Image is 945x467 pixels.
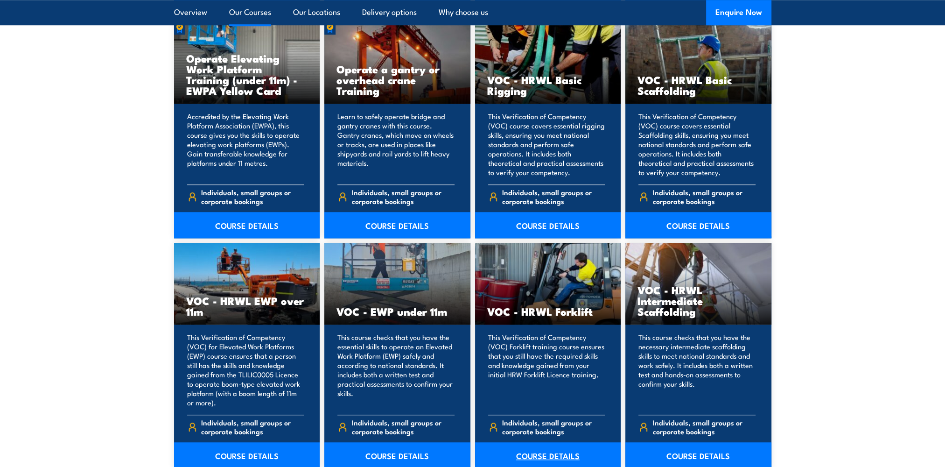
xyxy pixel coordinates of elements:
[488,333,605,407] p: This Verification of Competency (VOC) Forklift training course ensures that you still have the re...
[475,212,621,238] a: COURSE DETAILS
[352,418,455,436] span: Individuals, small groups or corporate bookings
[487,74,609,96] h3: VOC - HRWL Basic Rigging
[638,112,756,177] p: This Verification of Competency (VOC) course covers essential Scaffolding skills, ensuring you me...
[352,188,455,205] span: Individuals, small groups or corporate bookings
[337,112,455,177] p: Learn to safely operate bridge and gantry cranes with this course. Gantry cranes, which move on w...
[201,188,304,205] span: Individuals, small groups or corporate bookings
[625,212,771,238] a: COURSE DETAILS
[488,112,605,177] p: This Verification of Competency (VOC) course covers essential rigging skills, ensuring you meet n...
[653,418,756,436] span: Individuals, small groups or corporate bookings
[187,112,304,177] p: Accredited by the Elevating Work Platform Association (EWPA), this course gives you the skills to...
[502,418,605,436] span: Individuals, small groups or corporate bookings
[187,333,304,407] p: This Verification of Competency (VOC) for Elevated Work Platforms (EWP) course ensures that a per...
[637,74,759,96] h3: VOC - HRWL Basic Scaffolding
[337,333,455,407] p: This course checks that you have the essential skills to operate an Elevated Work Platform (EWP) ...
[487,306,609,317] h3: VOC - HRWL Forklift
[186,295,308,317] h3: VOC - HRWL EWP over 11m
[174,212,320,238] a: COURSE DETAILS
[324,212,470,238] a: COURSE DETAILS
[502,188,605,205] span: Individuals, small groups or corporate bookings
[336,64,458,96] h3: Operate a gantry or overhead crane Training
[637,284,759,317] h3: VOC - HRWL Intermediate Scaffolding
[336,306,458,317] h3: VOC - EWP under 11m
[186,53,308,96] h3: Operate Elevating Work Platform Training (under 11m) - EWPA Yellow Card
[638,333,756,407] p: This course checks that you have the necessary intermediate scaffolding skills to meet national s...
[653,188,756,205] span: Individuals, small groups or corporate bookings
[201,418,304,436] span: Individuals, small groups or corporate bookings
